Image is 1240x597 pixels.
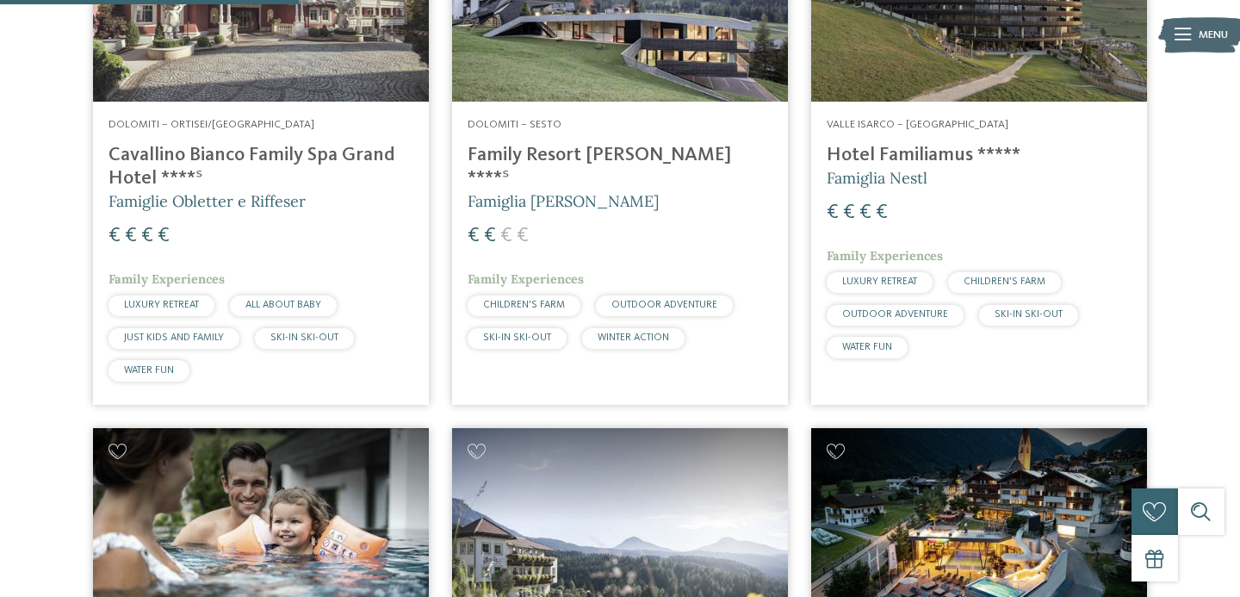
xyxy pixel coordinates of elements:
span: € [827,202,839,223]
span: SKI-IN SKI-OUT [995,309,1063,320]
span: OUTDOOR ADVENTURE [842,309,948,320]
span: Famiglia Nestl [827,168,927,188]
span: CHILDREN’S FARM [483,300,565,310]
span: WATER FUN [124,365,174,376]
span: OUTDOOR ADVENTURE [611,300,717,310]
span: € [484,226,496,246]
span: Dolomiti – Sesto [468,119,561,130]
span: WATER FUN [842,342,892,352]
span: € [843,202,855,223]
span: € [125,226,137,246]
h4: Family Resort [PERSON_NAME] ****ˢ [468,144,772,190]
span: WINTER ACTION [598,333,669,343]
span: Dolomiti – Ortisei/[GEOGRAPHIC_DATA] [108,119,314,130]
span: Family Experiences [108,271,225,287]
span: € [468,226,480,246]
span: Famiglia [PERSON_NAME] [468,191,659,211]
span: € [500,226,512,246]
span: Famiglie Obletter e Riffeser [108,191,306,211]
span: Family Experiences [827,248,943,264]
span: LUXURY RETREAT [842,277,917,287]
span: € [876,202,888,223]
span: € [517,226,529,246]
span: SKI-IN SKI-OUT [270,333,338,343]
span: CHILDREN’S FARM [964,277,1045,287]
span: ALL ABOUT BABY [245,300,321,310]
span: JUST KIDS AND FAMILY [124,333,224,343]
span: € [108,226,121,246]
h4: Cavallino Bianco Family Spa Grand Hotel ****ˢ [108,144,413,190]
span: Family Experiences [468,271,584,287]
span: Valle Isarco – [GEOGRAPHIC_DATA] [827,119,1008,130]
span: € [141,226,153,246]
span: LUXURY RETREAT [124,300,199,310]
span: SKI-IN SKI-OUT [483,333,551,343]
span: € [859,202,871,223]
span: € [158,226,170,246]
